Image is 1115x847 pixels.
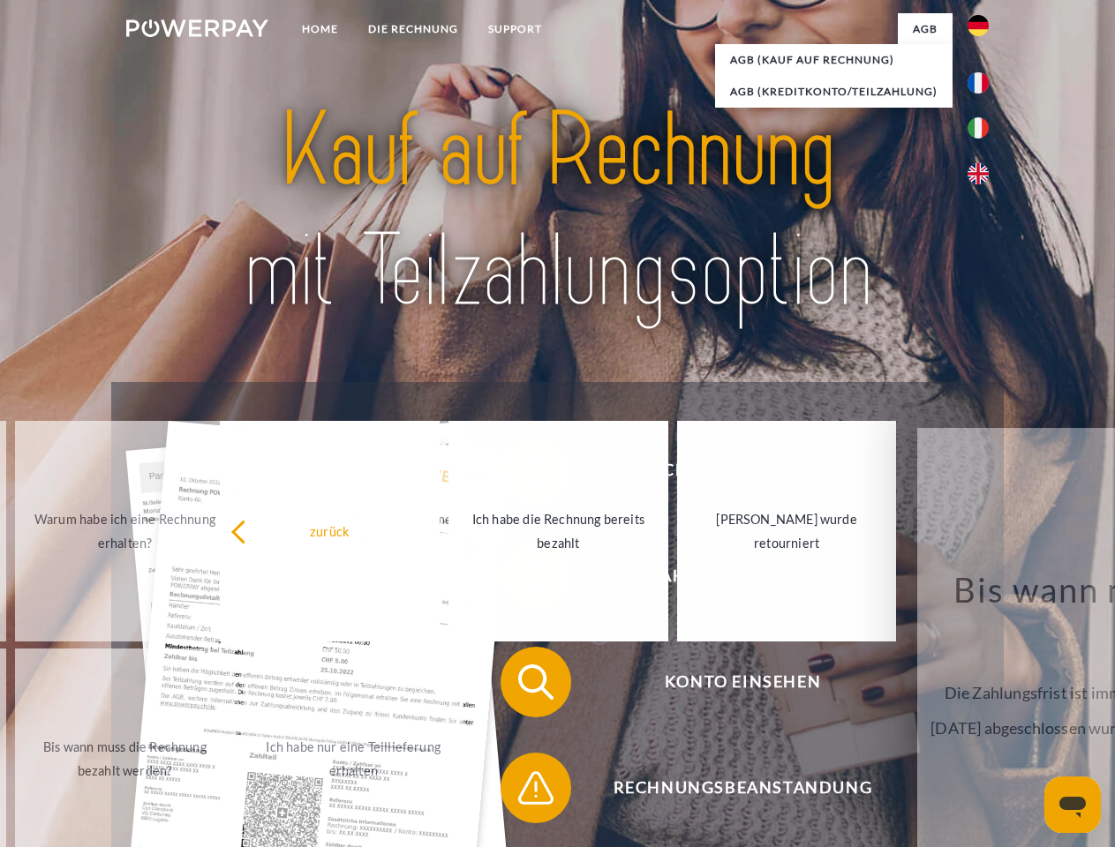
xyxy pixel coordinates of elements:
[169,85,946,338] img: title-powerpay_de.svg
[501,647,960,717] button: Konto einsehen
[1044,776,1101,833] iframe: Schaltfläche zum Öffnen des Messaging-Fensters
[230,519,429,543] div: zurück
[26,735,224,783] div: Bis wann muss die Rechnung bezahlt werden?
[715,76,953,108] a: AGB (Kreditkonto/Teilzahlung)
[254,735,453,783] div: Ich habe nur eine Teillieferung erhalten
[514,660,558,704] img: qb_search.svg
[459,507,658,555] div: Ich habe die Rechnung bereits bezahlt
[968,163,989,184] img: en
[501,753,960,823] button: Rechnungsbeanstandung
[26,507,224,555] div: Warum habe ich eine Rechnung erhalten?
[526,647,959,717] span: Konto einsehen
[473,13,557,45] a: SUPPORT
[968,72,989,94] img: fr
[968,15,989,36] img: de
[968,117,989,139] img: it
[353,13,473,45] a: DIE RECHNUNG
[287,13,353,45] a: Home
[715,44,953,76] a: AGB (Kauf auf Rechnung)
[898,13,953,45] a: agb
[526,753,959,823] span: Rechnungsbeanstandung
[126,19,268,37] img: logo-powerpay-white.svg
[514,766,558,810] img: qb_warning.svg
[688,507,886,555] div: [PERSON_NAME] wurde retourniert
